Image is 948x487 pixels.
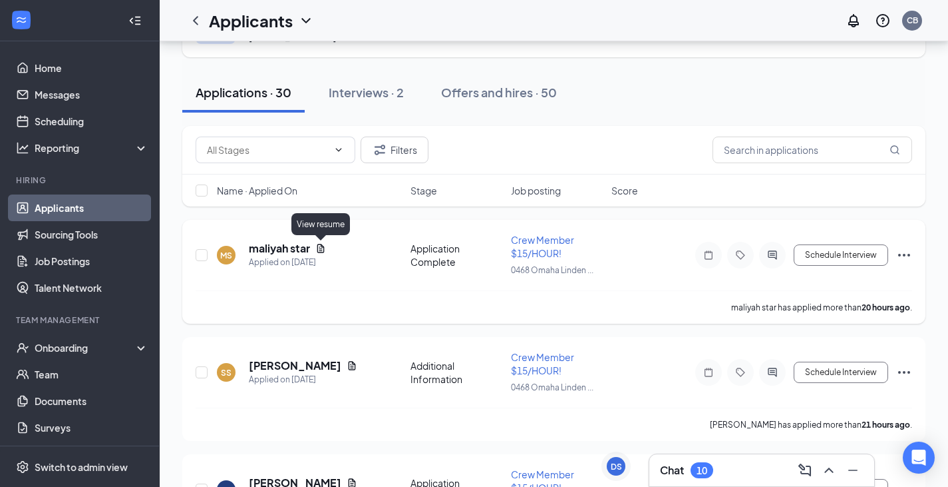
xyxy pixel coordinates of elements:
[732,367,748,378] svg: Tag
[35,141,149,155] div: Reporting
[35,248,148,274] a: Job Postings
[732,250,748,260] svg: Tag
[903,442,935,474] div: Open Intercom Messenger
[794,460,816,481] button: ComposeMessage
[16,141,29,155] svg: Analysis
[764,250,780,260] svg: ActiveChat
[291,213,350,235] div: View resume
[441,84,557,101] div: Offers and hires · 50
[794,244,888,266] button: Schedule Interview
[249,256,326,269] div: Applied on [DATE]
[209,9,293,32] h1: Applicants
[410,359,503,386] div: Additional Information
[511,234,574,259] span: Crew Member $15/HOUR!
[35,221,148,248] a: Sourcing Tools
[35,460,128,474] div: Switch to admin view
[35,274,148,301] a: Talent Network
[862,302,910,312] b: 20 hours ago
[207,143,328,157] input: All Stages
[315,243,326,254] svg: Document
[35,361,148,388] a: Team
[821,462,837,478] svg: ChevronUp
[35,388,148,414] a: Documents
[16,460,29,474] svg: Settings
[128,14,142,27] svg: Collapse
[875,13,891,29] svg: QuestionInfo
[35,81,148,108] a: Messages
[896,364,912,380] svg: Ellipses
[333,145,344,155] svg: ChevronDown
[701,367,716,378] svg: Note
[797,462,813,478] svg: ComposeMessage
[511,184,561,197] span: Job posting
[842,460,864,481] button: Minimize
[794,362,888,383] button: Schedule Interview
[846,13,862,29] svg: Notifications
[731,302,912,313] p: maliyah star has applied more than .
[249,373,357,386] div: Applied on [DATE]
[16,175,146,186] div: Hiring
[611,184,638,197] span: Score
[217,184,297,197] span: Name · Applied On
[372,142,388,158] svg: Filter
[298,13,314,29] svg: ChevronDown
[35,195,148,221] a: Applicants
[16,314,146,326] div: Team Management
[35,341,137,354] div: Onboarding
[818,460,840,481] button: ChevronUp
[862,420,910,430] b: 21 hours ago
[710,419,912,430] p: [PERSON_NAME] has applied more than .
[329,84,404,101] div: Interviews · 2
[15,13,28,27] svg: WorkstreamLogo
[410,242,503,268] div: Application Complete
[221,367,232,378] div: SS
[347,360,357,371] svg: Document
[35,55,148,81] a: Home
[701,250,716,260] svg: Note
[660,463,684,478] h3: Chat
[511,382,593,392] span: 0468 Omaha Linden ...
[896,247,912,263] svg: Ellipses
[697,465,707,476] div: 10
[410,184,437,197] span: Stage
[35,108,148,135] a: Scheduling
[196,84,291,101] div: Applications · 30
[220,250,232,261] div: MS
[35,414,148,441] a: Surveys
[712,137,912,163] input: Search in applications
[907,15,918,26] div: CB
[511,265,593,275] span: 0468 Omaha Linden ...
[764,367,780,378] svg: ActiveChat
[249,241,310,256] h5: maliyah star
[511,351,574,376] span: Crew Member $15/HOUR!
[361,137,428,163] button: Filter Filters
[611,461,622,472] div: DS
[188,13,204,29] svg: ChevronLeft
[16,341,29,354] svg: UserCheck
[845,462,861,478] svg: Minimize
[889,145,900,155] svg: MagnifyingGlass
[249,358,341,373] h5: [PERSON_NAME]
